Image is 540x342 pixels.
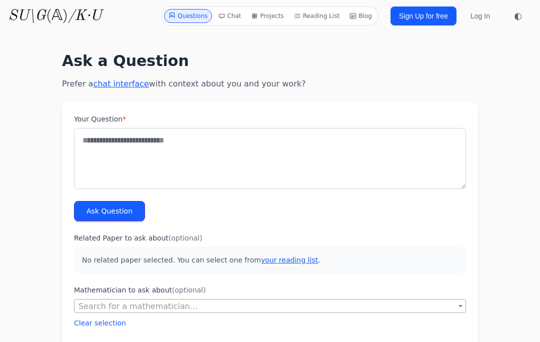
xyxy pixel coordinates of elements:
a: Questions [164,9,212,23]
label: Your Question [74,114,466,124]
a: Log In [464,7,496,25]
a: SU\G(𝔸)/K·U [8,7,101,25]
i: /K·U [68,8,101,23]
a: Blog [345,9,376,23]
a: Reading List [290,9,344,23]
span: (optional) [168,234,202,242]
p: No related paper selected. You can select one from . [74,247,466,273]
a: Sign Up for free [390,6,456,25]
span: (optional) [172,286,206,294]
label: Mathematician to ask about [74,285,466,295]
button: ◐ [508,6,528,26]
i: SU\G [8,8,46,23]
label: Related Paper to ask about [74,233,466,243]
button: Clear selection [74,318,126,328]
a: chat interface [93,79,148,88]
button: Ask Question [74,201,145,221]
h1: Ask a Question [62,52,478,70]
a: Chat [214,9,245,23]
span: ◐ [514,11,522,20]
span: Search for a mathematician... [74,299,465,313]
a: Projects [247,9,287,23]
span: Search for a mathematician... [74,299,466,313]
a: your reading list [261,256,318,264]
span: Search for a mathematician... [78,301,197,311]
p: Prefer a with context about you and your work? [62,78,478,90]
